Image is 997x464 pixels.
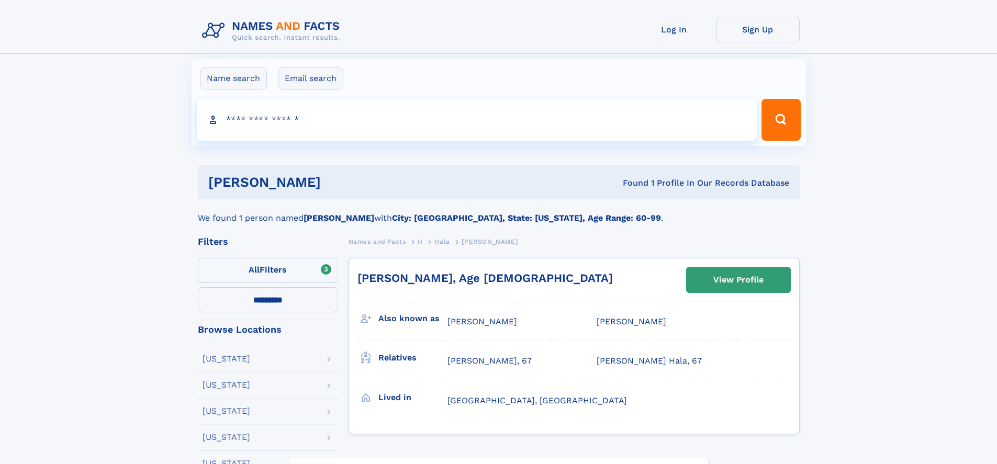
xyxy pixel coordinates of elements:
h3: Relatives [378,349,447,367]
a: [PERSON_NAME], Age [DEMOGRAPHIC_DATA] [357,271,613,285]
div: View Profile [713,268,764,292]
div: Found 1 Profile In Our Records Database [472,177,789,189]
div: Filters [198,237,338,246]
a: Hala [434,235,450,248]
a: Names and Facts [349,235,406,248]
span: All [249,265,260,275]
label: Filters [198,258,338,283]
b: City: [GEOGRAPHIC_DATA], State: [US_STATE], Age Range: 60-99 [392,213,661,223]
a: [PERSON_NAME], 67 [447,355,532,367]
h3: Also known as [378,310,447,327]
span: Hala [434,238,450,245]
button: Search Button [761,99,800,141]
div: We found 1 person named with . [198,199,800,224]
label: Name search [200,67,267,89]
a: Sign Up [716,17,800,42]
input: search input [197,99,757,141]
div: [US_STATE] [203,355,250,363]
a: H [418,235,423,248]
div: Browse Locations [198,325,338,334]
a: View Profile [687,267,790,292]
img: Logo Names and Facts [198,17,349,45]
div: [US_STATE] [203,381,250,389]
h3: Lived in [378,389,447,406]
a: [PERSON_NAME] Hala, 67 [597,355,702,367]
span: H [418,238,423,245]
div: [US_STATE] [203,407,250,415]
h1: [PERSON_NAME] [208,176,472,189]
span: [PERSON_NAME] [597,316,666,326]
b: [PERSON_NAME] [304,213,374,223]
span: [GEOGRAPHIC_DATA], [GEOGRAPHIC_DATA] [447,395,627,405]
div: [US_STATE] [203,433,250,442]
label: Email search [278,67,343,89]
span: [PERSON_NAME] [447,316,517,326]
span: [PERSON_NAME] [462,238,518,245]
a: Log In [632,17,716,42]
